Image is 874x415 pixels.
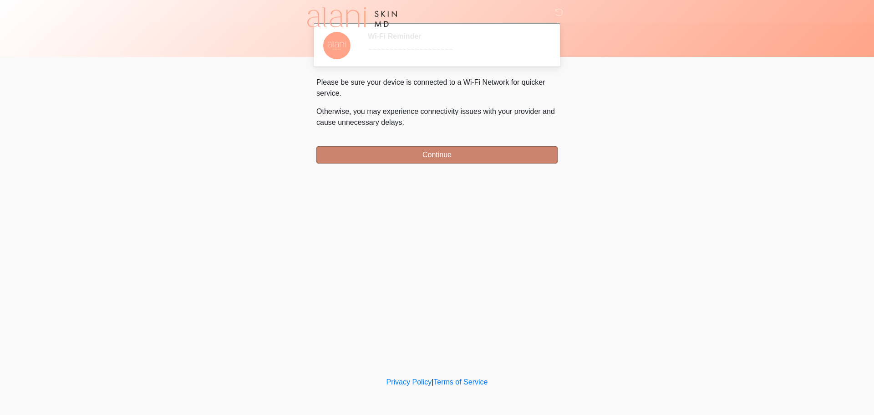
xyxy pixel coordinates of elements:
button: Continue [316,146,558,164]
div: ~~~~~~~~~~~~~~~~~~~~ [368,44,544,55]
p: Please be sure your device is connected to a Wi-Fi Network for quicker service. [316,77,558,99]
img: Agent Avatar [323,32,351,59]
h2: Wi-Fi Reminder [368,32,544,41]
a: Terms of Service [433,378,488,386]
p: Otherwise, you may experience connectivity issues with your provider and cause unnecessary delays [316,106,558,128]
a: | [432,378,433,386]
span: . [402,118,404,126]
a: Privacy Policy [386,378,432,386]
img: Alani Skin MD Logo [307,7,397,27]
